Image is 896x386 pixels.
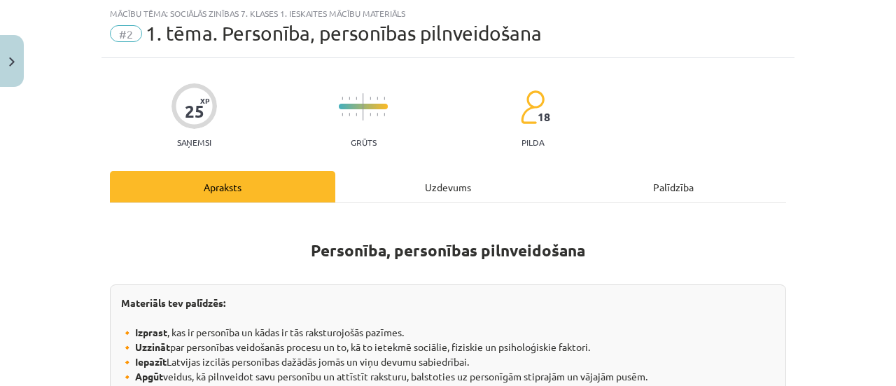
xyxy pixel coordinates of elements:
strong: Materiāls tev palīdzēs: 🔸 Izprast [121,296,225,338]
img: icon-short-line-57e1e144782c952c97e751825c79c345078a6d821885a25fce030b3d8c18986b.svg [377,113,378,116]
div: Mācību tēma: Sociālās zinības 7. klases 1. ieskaites mācību materiāls [110,8,786,18]
img: icon-long-line-d9ea69661e0d244f92f715978eff75569469978d946b2353a9bb055b3ed8787d.svg [363,93,364,120]
span: 1. tēma. Personība, personības pilnveidošana [146,22,542,45]
img: icon-close-lesson-0947bae3869378f0d4975bcd49f059093ad1ed9edebbc8119c70593378902aed.svg [9,57,15,67]
img: icon-short-line-57e1e144782c952c97e751825c79c345078a6d821885a25fce030b3d8c18986b.svg [384,113,385,116]
p: Saņemsi [171,137,217,147]
div: 25 [185,102,204,121]
strong: 🔸 Iepazīt [121,355,167,368]
img: icon-short-line-57e1e144782c952c97e751825c79c345078a6d821885a25fce030b3d8c18986b.svg [370,113,371,116]
span: XP [200,97,209,104]
img: icon-short-line-57e1e144782c952c97e751825c79c345078a6d821885a25fce030b3d8c18986b.svg [356,97,357,100]
strong: Personība, personības pilnveidošana [311,240,585,261]
img: icon-short-line-57e1e144782c952c97e751825c79c345078a6d821885a25fce030b3d8c18986b.svg [349,97,350,100]
img: icon-short-line-57e1e144782c952c97e751825c79c345078a6d821885a25fce030b3d8c18986b.svg [370,97,371,100]
img: icon-short-line-57e1e144782c952c97e751825c79c345078a6d821885a25fce030b3d8c18986b.svg [377,97,378,100]
span: #2 [110,25,142,42]
div: Palīdzība [561,171,786,202]
img: icon-short-line-57e1e144782c952c97e751825c79c345078a6d821885a25fce030b3d8c18986b.svg [384,97,385,100]
img: icon-short-line-57e1e144782c952c97e751825c79c345078a6d821885a25fce030b3d8c18986b.svg [342,97,343,100]
div: Uzdevums [335,171,561,202]
strong: 🔸 Uzzināt [121,340,170,353]
img: icon-short-line-57e1e144782c952c97e751825c79c345078a6d821885a25fce030b3d8c18986b.svg [342,113,343,116]
p: pilda [521,137,544,147]
p: Grūts [351,137,377,147]
img: icon-short-line-57e1e144782c952c97e751825c79c345078a6d821885a25fce030b3d8c18986b.svg [349,113,350,116]
strong: 🔸 Apgūt [121,370,163,382]
span: 18 [538,111,550,123]
div: Apraksts [110,171,335,202]
img: icon-short-line-57e1e144782c952c97e751825c79c345078a6d821885a25fce030b3d8c18986b.svg [356,113,357,116]
img: students-c634bb4e5e11cddfef0936a35e636f08e4e9abd3cc4e673bd6f9a4125e45ecb1.svg [520,90,545,125]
